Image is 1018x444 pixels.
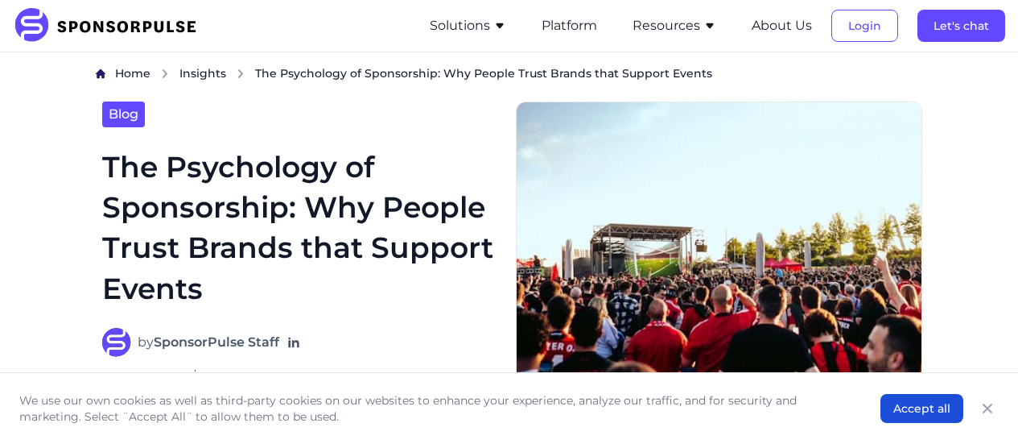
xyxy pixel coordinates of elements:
button: Login [831,10,898,42]
a: Login [831,19,898,33]
span: Insights [179,66,226,81]
a: Insights [179,65,226,82]
a: About Us [752,19,812,33]
button: Let's chat [917,10,1005,42]
a: Home [115,65,150,82]
img: SponsorPulse [13,8,208,44]
img: chevron right [236,68,245,79]
p: We use our own cookies as well as third-party cookies on our websites to enhance your experience,... [19,392,848,425]
img: SponsorPulse Staff [102,328,131,357]
a: Platform [542,19,597,33]
strong: SponsorPulse Staff [154,334,279,350]
span: 4 mins read [102,370,175,389]
iframe: Chat Widget [938,367,1018,444]
span: [DATE] [215,370,258,389]
a: Follow on LinkedIn [286,334,302,351]
img: Sebastian Pociecha courtesy of Unsplash [516,102,923,422]
button: About Us [752,16,812,35]
button: Platform [542,16,597,35]
span: Home [115,66,150,81]
h1: The Psychology of Sponsorship: Why People Trust Brands that Support Events [102,147,497,309]
img: chevron right [160,68,170,79]
button: Resources [633,16,716,35]
a: Let's chat [917,19,1005,33]
a: Blog [102,102,145,127]
span: by [138,333,279,352]
img: Home [96,68,105,79]
button: Accept all [880,394,963,423]
button: Solutions [430,16,506,35]
span: The Psychology of Sponsorship: Why People Trust Brands that Support Events [255,65,712,81]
